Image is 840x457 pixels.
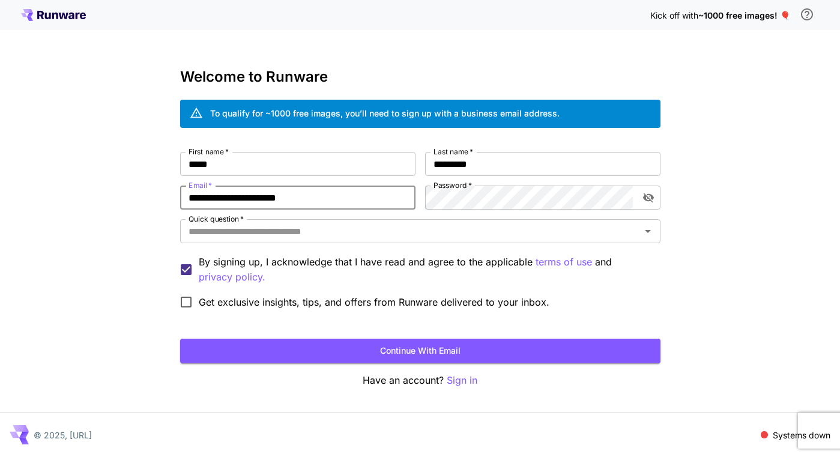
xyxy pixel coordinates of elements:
[536,255,592,270] button: By signing up, I acknowledge that I have read and agree to the applicable and privacy policy.
[536,255,592,270] p: terms of use
[447,373,477,388] button: Sign in
[698,10,790,20] span: ~1000 free images! 🎈
[180,373,660,388] p: Have an account?
[199,270,265,285] button: By signing up, I acknowledge that I have read and agree to the applicable terms of use and
[199,255,651,285] p: By signing up, I acknowledge that I have read and agree to the applicable and
[199,270,265,285] p: privacy policy.
[210,107,560,120] div: To qualify for ~1000 free images, you’ll need to sign up with a business email address.
[638,187,659,208] button: toggle password visibility
[189,147,229,157] label: First name
[189,214,244,224] label: Quick question
[434,180,472,190] label: Password
[180,68,660,85] h3: Welcome to Runware
[189,180,212,190] label: Email
[434,147,473,157] label: Last name
[199,295,549,309] span: Get exclusive insights, tips, and offers from Runware delivered to your inbox.
[639,223,656,240] button: Open
[180,339,660,363] button: Continue with email
[795,2,819,26] button: In order to qualify for free credit, you need to sign up with a business email address and click ...
[773,429,830,441] p: Systems down
[650,10,698,20] span: Kick off with
[34,429,92,441] p: © 2025, [URL]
